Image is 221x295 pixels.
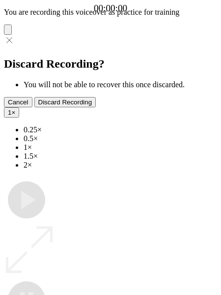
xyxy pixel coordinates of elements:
h2: Discard Recording? [4,57,217,71]
li: You will not be able to recover this once discarded. [24,80,217,89]
li: 1.5× [24,152,217,161]
button: 1× [4,107,19,118]
li: 1× [24,143,217,152]
button: Cancel [4,97,32,107]
button: Discard Recording [34,97,96,107]
span: 1 [8,109,11,116]
a: 00:00:00 [94,3,127,14]
p: You are recording this voiceover as practice for training [4,8,217,17]
li: 2× [24,161,217,170]
li: 0.5× [24,134,217,143]
li: 0.25× [24,125,217,134]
